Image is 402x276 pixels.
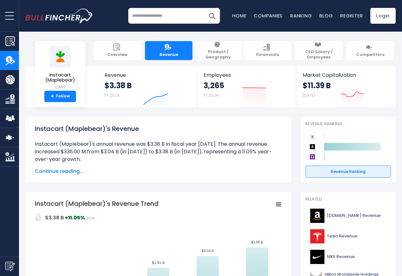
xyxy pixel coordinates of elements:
[319,12,333,19] a: Blog
[305,197,391,202] p: Related
[256,52,279,58] span: Financials
[309,153,316,161] img: Wayfair competitors logo
[160,52,178,58] span: Revenue
[35,199,159,208] tspan: Instacart (Maplebear)'s Revenue Trend
[298,49,339,60] span: CEO Salary / Employees
[295,41,342,60] a: CEO Salary / Employees
[86,216,95,221] span: 2024
[25,9,93,23] a: Go to homepage
[305,248,391,266] a: NIKE Revenue
[204,93,219,98] small: FY 2024
[194,41,242,60] a: Product / Geography
[45,214,64,221] strong: $3.38 B
[40,72,80,83] span: Instacart (Maplebear)
[356,52,384,58] span: Competitors
[204,72,289,78] span: Employees
[309,229,325,243] img: TSLA logo
[51,94,54,99] strong: +
[197,66,296,107] a: Employees 3,265 FY 2024
[40,46,81,91] a: Instacart (Maplebear) CART
[204,8,220,24] button: Search
[145,41,192,60] a: Revenue
[303,81,331,90] strong: $11.39 B
[303,93,315,98] small: [DATE]
[65,214,85,221] strong: +11.05%
[309,209,325,223] img: AMZN logo
[202,248,213,253] text: $3.04 B
[305,228,391,245] a: Tesla Revenue
[35,140,282,163] li: Instacart (Maplebear)'s annual revenue was $3.38 B in fiscal year [DATE]. The annual revenue incr...
[98,66,197,107] a: Revenue $3.38 B FY 2024
[305,207,391,224] a: [DOMAIN_NAME] Revenue
[309,143,316,150] img: Amazon.com competitors logo
[35,124,282,133] h1: Instacart (Maplebear)'s Revenue
[40,84,80,90] small: CART
[346,41,394,60] a: Competitors
[290,12,312,19] a: Ranking
[104,93,120,98] small: FY 2024
[251,240,263,245] text: $3.38 B
[309,133,316,141] img: Instacart (Maplebear) competitors logo
[340,12,363,19] a: Register
[152,261,164,265] text: $2.55 B
[305,166,391,178] a: Revenue Ranking
[370,8,396,24] a: Login
[309,250,325,264] img: NKE logo
[305,121,391,127] p: Revenue Ranking
[104,81,132,90] strong: $3.38 B
[244,41,291,60] a: Financials
[35,168,282,175] span: Continue reading...
[35,214,42,221] img: addasd
[198,49,239,60] span: Product / Geography
[254,12,283,19] a: Companies
[204,81,224,90] strong: 3,265
[232,12,246,19] a: Home
[94,41,141,60] a: Overview
[104,72,191,78] span: Revenue
[107,52,128,58] span: Overview
[44,91,76,102] a: +Follow
[25,9,93,23] img: bullfincher logo
[296,66,395,107] a: Market Capitalization $11.39 B [DATE]
[303,72,389,78] span: Market Capitalization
